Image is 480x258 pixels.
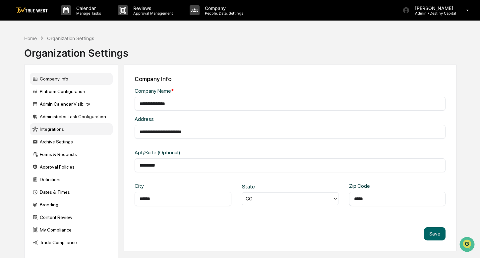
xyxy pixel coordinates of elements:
[7,84,12,89] div: 🖐️
[23,57,84,63] div: We're available if you need us!
[47,112,80,117] a: Powered byPylon
[30,211,113,223] div: Content Review
[30,98,113,110] div: Admin Calendar Visibility
[30,123,113,135] div: Integrations
[30,111,113,123] div: Administrator Task Configuration
[135,76,445,82] div: Company Info
[71,5,104,11] p: Calendar
[113,53,121,61] button: Start new chat
[128,5,176,11] p: Reviews
[30,148,113,160] div: Forms & Requests
[66,112,80,117] span: Pylon
[7,51,19,63] img: 1746055101610-c473b297-6a78-478c-a979-82029cc54cd1
[24,42,128,59] div: Organization Settings
[30,186,113,198] div: Dates & Times
[349,183,392,189] div: Zip Code
[410,5,456,11] p: [PERSON_NAME]
[13,96,42,103] span: Data Lookup
[7,14,121,25] p: How can we help?
[48,84,53,89] div: 🗄️
[55,83,82,90] span: Attestations
[24,35,37,41] div: Home
[128,11,176,16] p: Approval Management
[71,11,104,16] p: Manage Tasks
[30,174,113,185] div: Definitions
[13,83,43,90] span: Preclearance
[30,199,113,211] div: Branding
[424,227,446,240] button: Save
[45,81,85,93] a: 🗄️Attestations
[4,81,45,93] a: 🖐️Preclearance
[7,97,12,102] div: 🔎
[47,35,94,41] div: Organization Settings
[200,11,247,16] p: People, Data, Settings
[459,236,477,254] iframe: Open customer support
[200,5,247,11] p: Company
[4,93,44,105] a: 🔎Data Lookup
[135,116,274,122] div: Address
[30,136,113,148] div: Archive Settings
[135,183,178,189] div: City
[242,183,285,190] div: State
[30,85,113,97] div: Platform Configuration
[30,236,113,248] div: Trade Compliance
[410,11,456,16] p: Admin • Destiny Capital
[30,224,113,236] div: My Compliance
[30,73,113,85] div: Company Info
[30,161,113,173] div: Approval Policies
[135,88,274,94] div: Company Name
[135,149,274,156] div: Apt/Suite (Optional)
[16,7,48,14] img: logo
[23,51,109,57] div: Start new chat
